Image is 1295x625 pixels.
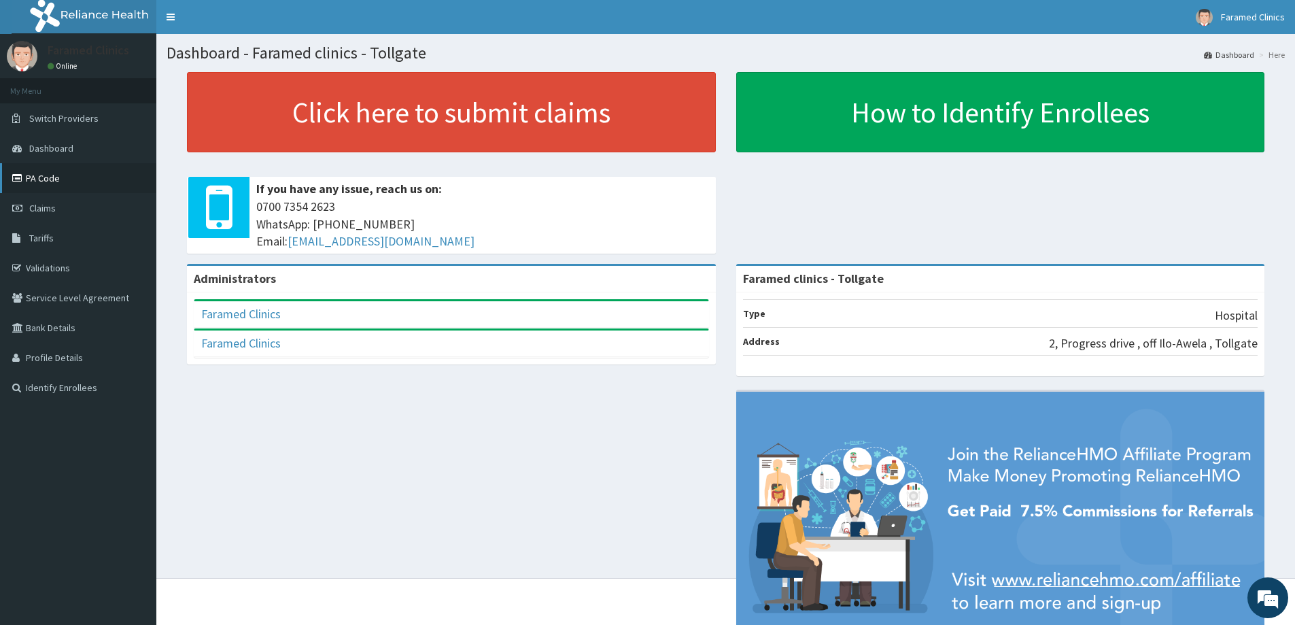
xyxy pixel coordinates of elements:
[743,271,884,286] strong: Faramed clinics - Tollgate
[743,307,765,320] b: Type
[48,61,80,71] a: Online
[1256,49,1285,61] li: Here
[194,271,276,286] b: Administrators
[29,112,99,124] span: Switch Providers
[1215,307,1258,324] p: Hospital
[736,72,1265,152] a: How to Identify Enrollees
[167,44,1285,62] h1: Dashboard - Faramed clinics - Tollgate
[1196,9,1213,26] img: User Image
[1204,49,1254,61] a: Dashboard
[743,335,780,348] b: Address
[187,72,716,152] a: Click here to submit claims
[201,306,281,322] a: Faramed Clinics
[1049,335,1258,352] p: 2, Progress drive , off Ilo-Awela , Tollgate
[1221,11,1285,23] span: Faramed Clinics
[29,232,54,244] span: Tariffs
[7,41,37,71] img: User Image
[29,202,56,214] span: Claims
[256,198,709,250] span: 0700 7354 2623 WhatsApp: [PHONE_NUMBER] Email:
[288,233,474,249] a: [EMAIL_ADDRESS][DOMAIN_NAME]
[256,181,442,197] b: If you have any issue, reach us on:
[201,335,281,351] a: Faramed Clinics
[29,142,73,154] span: Dashboard
[48,44,129,56] p: Faramed Clinics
